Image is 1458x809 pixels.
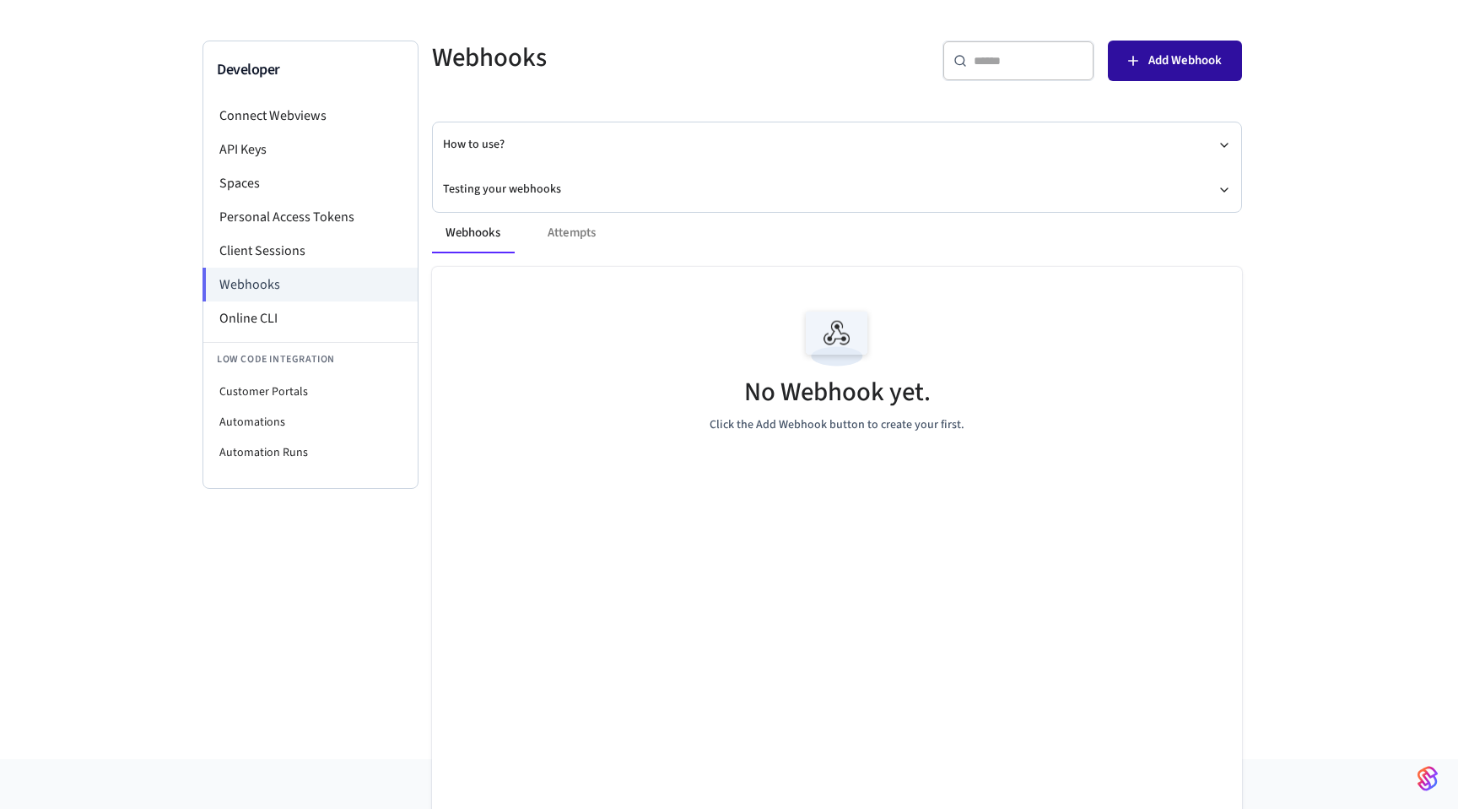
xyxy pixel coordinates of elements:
button: Add Webhook [1108,41,1242,81]
li: Connect Webviews [203,99,418,133]
h5: No Webhook yet. [744,375,931,410]
li: Low Code Integration [203,342,418,377]
li: Online CLI [203,301,418,335]
img: Webhook Empty State [799,301,875,377]
li: Spaces [203,166,418,200]
button: Webhooks [432,213,514,253]
li: Automation Runs [203,437,418,468]
li: Personal Access Tokens [203,200,418,234]
p: Click the Add Webhook button to create your first. [710,416,964,434]
h3: Developer [217,58,404,82]
img: SeamLogoGradient.69752ec5.svg [1417,765,1438,792]
button: Testing your webhooks [443,167,1231,212]
li: Client Sessions [203,234,418,268]
div: ant example [432,213,1242,253]
h5: Webhooks [432,41,827,75]
li: API Keys [203,133,418,166]
span: Add Webhook [1148,50,1222,72]
li: Customer Portals [203,377,418,407]
li: Webhooks [202,268,418,301]
button: How to use? [443,122,1231,167]
li: Automations [203,407,418,437]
